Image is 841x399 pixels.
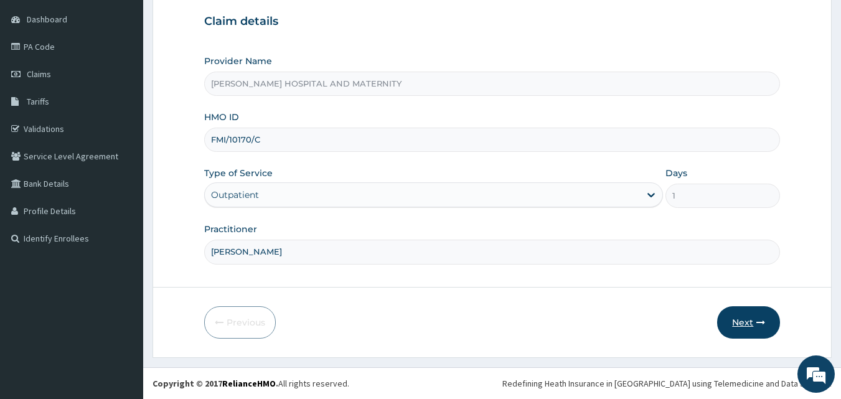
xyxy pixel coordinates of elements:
div: Chat with us now [65,70,209,86]
div: Redefining Heath Insurance in [GEOGRAPHIC_DATA] using Telemedicine and Data Science! [502,377,832,390]
input: Enter Name [204,240,781,264]
footer: All rights reserved. [143,367,841,399]
div: Minimize live chat window [204,6,234,36]
span: We're online! [72,120,172,246]
label: Days [665,167,687,179]
label: Provider Name [204,55,272,67]
button: Next [717,306,780,339]
span: Tariffs [27,96,49,107]
textarea: Type your message and hit 'Enter' [6,266,237,310]
a: RelianceHMO [222,378,276,389]
label: Practitioner [204,223,257,235]
div: Outpatient [211,189,259,201]
span: Dashboard [27,14,67,25]
label: Type of Service [204,167,273,179]
button: Previous [204,306,276,339]
h3: Claim details [204,15,781,29]
span: Claims [27,68,51,80]
strong: Copyright © 2017 . [153,378,278,389]
label: HMO ID [204,111,239,123]
img: d_794563401_company_1708531726252_794563401 [23,62,50,93]
input: Enter HMO ID [204,128,781,152]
